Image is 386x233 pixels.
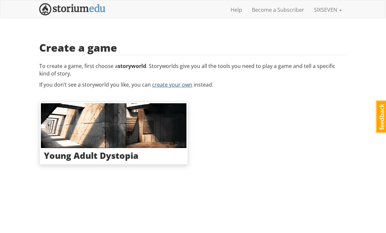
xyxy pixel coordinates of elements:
[226,2,247,18] a: Help
[39,81,347,89] p: If you don’t see a storyworld you like, you can instead.
[39,42,347,53] h2: Create a game
[39,62,347,77] p: To create a game, first choose a . Storyworlds give you all the tools you need to play a game and...
[309,2,347,18] a: SIXSEVEN
[152,81,192,88] a: create your own
[41,103,186,148] img: A modern hallway, made from concrete and fashioned with strange angles.
[247,2,309,18] a: Become a Subscriber
[118,62,146,70] strong: storyworld
[39,102,188,165] a: A modern hallway, made from concrete and fashioned with strange angles.Young Adult Dystopia
[44,151,184,160] h3: Young Adult Dystopia
[39,3,106,15] img: StoriumEDU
